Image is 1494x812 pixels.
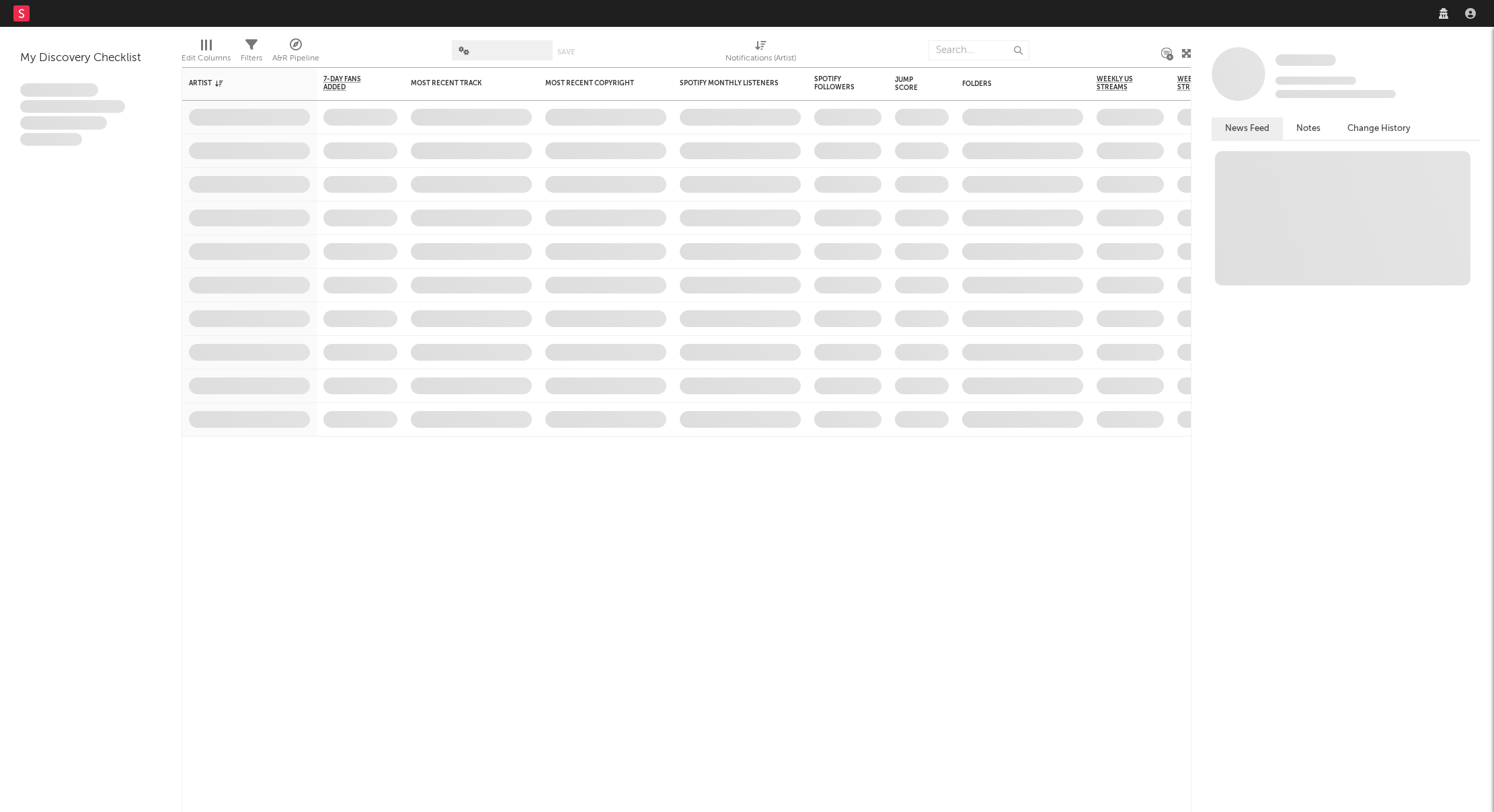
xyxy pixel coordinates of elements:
[680,79,781,87] div: Spotify Monthly Listeners
[1275,54,1336,67] a: Some Artist
[411,79,512,87] div: Most Recent Track
[20,116,107,130] span: Praesent ac interdum
[323,75,377,91] span: 7-Day Fans Added
[20,100,125,114] span: Integer aliquet in purus et
[189,79,290,87] div: Artist
[1177,75,1228,91] span: Weekly UK Streams
[1275,77,1356,85] span: Tracking Since: [DATE]
[1334,118,1424,140] button: Change History
[1275,90,1396,98] span: 0 fans last week
[20,83,98,97] span: Lorem ipsum dolor
[545,79,646,87] div: Most Recent Copyright
[725,34,796,73] div: Notifications (Artist)
[1212,118,1283,140] button: News Feed
[20,50,161,66] div: My Discovery Checklist
[241,34,262,73] div: Filters
[1097,75,1144,91] span: Weekly US Streams
[20,133,82,146] span: Aliquam viverra
[272,34,319,73] div: A&R Pipeline
[272,50,319,66] div: A&R Pipeline
[895,76,929,92] div: Jump Score
[557,48,575,56] button: Save
[725,50,796,66] div: Notifications (Artist)
[182,50,231,66] div: Edit Columns
[1275,54,1336,66] span: Some Artist
[929,40,1029,60] input: Search...
[814,75,861,91] div: Spotify Followers
[1283,118,1334,140] button: Notes
[182,34,231,73] div: Edit Columns
[241,50,262,66] div: Filters
[962,80,1063,88] div: Folders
